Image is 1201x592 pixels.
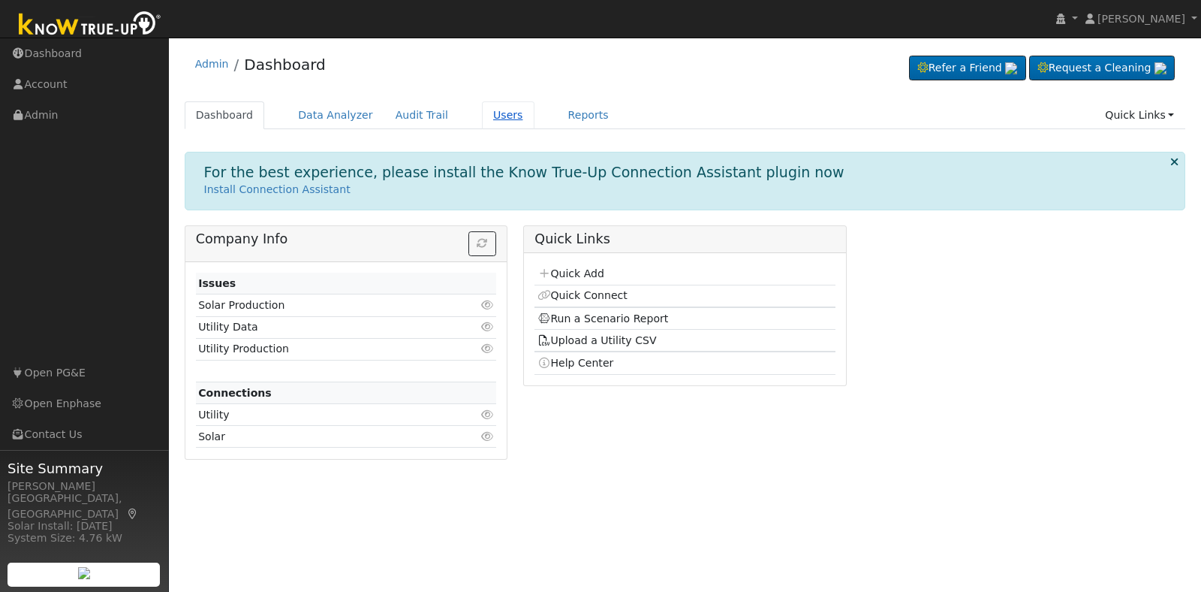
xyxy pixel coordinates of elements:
div: System Size: 4.76 kW [8,530,161,546]
a: Quick Links [1094,101,1185,129]
a: Upload a Utility CSV [537,334,657,346]
h5: Company Info [196,231,496,247]
a: Install Connection Assistant [204,183,351,195]
a: Quick Connect [537,289,628,301]
a: Run a Scenario Report [537,313,669,325]
h5: Quick Links [534,231,835,247]
a: Users [482,101,534,129]
img: retrieve [78,567,90,579]
div: Solar Install: [DATE] [8,518,161,534]
a: Map [126,508,140,520]
h1: For the best experience, please install the Know True-Up Connection Assistant plugin now [204,164,844,181]
i: Click to view [480,322,494,332]
i: Click to view [480,409,494,420]
img: retrieve [1005,62,1017,74]
strong: Connections [198,387,272,399]
td: Solar [196,426,448,448]
div: [PERSON_NAME] [8,479,161,494]
i: Click to view [480,300,494,310]
strong: Issues [198,277,236,289]
img: Know True-Up [11,8,169,42]
i: Click to view [480,431,494,442]
img: retrieve [1154,62,1166,74]
a: Help Center [537,357,614,369]
a: Admin [195,58,229,70]
td: Utility Data [196,316,448,338]
td: Solar Production [196,294,448,316]
td: Utility Production [196,338,448,360]
a: Dashboard [185,101,265,129]
a: Refer a Friend [909,56,1026,81]
td: Utility [196,404,448,426]
span: [PERSON_NAME] [1097,13,1185,25]
a: Data Analyzer [287,101,384,129]
a: Dashboard [244,56,326,74]
a: Reports [557,101,620,129]
a: Quick Add [537,267,604,279]
a: Request a Cleaning [1029,56,1175,81]
div: [GEOGRAPHIC_DATA], [GEOGRAPHIC_DATA] [8,491,161,522]
span: Site Summary [8,458,161,479]
i: Click to view [480,343,494,354]
a: Audit Trail [384,101,459,129]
